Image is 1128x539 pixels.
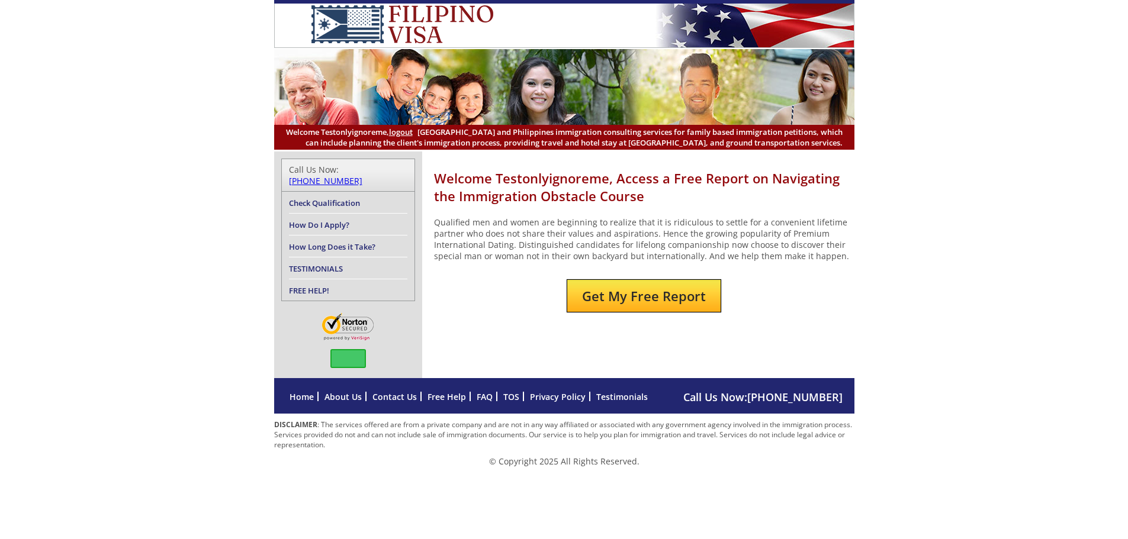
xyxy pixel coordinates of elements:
[372,391,417,402] a: Contact Us
[289,241,375,252] a: How Long Does it Take?
[324,391,362,402] a: About Us
[274,419,317,430] strong: DISCLAIMER
[274,456,854,467] p: © Copyright 2025 All Rights Reserved.
[286,127,843,148] span: [GEOGRAPHIC_DATA] and Philippines immigration consulting services for family based immigration pe...
[389,127,413,137] a: logout
[503,391,519,402] a: TOS
[289,198,360,208] a: Check Qualification
[289,164,407,186] div: Call Us Now:
[747,390,843,404] a: [PHONE_NUMBER]
[286,127,413,137] span: Welcome Testonlyignoreme,
[428,391,466,402] a: Free Help
[289,285,329,296] a: FREE HELP!
[596,391,648,402] a: Testimonials
[683,390,843,404] span: Call Us Now:
[289,263,343,274] a: TESTIMONIALS
[530,391,586,402] a: Privacy Policy
[274,419,854,450] p: : The services offered are from a private company and are not in any way affiliated or associated...
[567,279,721,312] button: Get My Free Report
[289,220,349,230] a: How Do I Apply?
[434,169,854,205] h1: Welcome Testonlyignoreme, Access a Free Report on Navigating the Immigration Obstacle Course
[477,391,493,402] a: FAQ
[434,217,854,262] p: Qualified men and women are beginning to realize that it is ridiculous to settle for a convenient...
[289,175,362,186] a: [PHONE_NUMBER]
[290,391,314,402] a: Home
